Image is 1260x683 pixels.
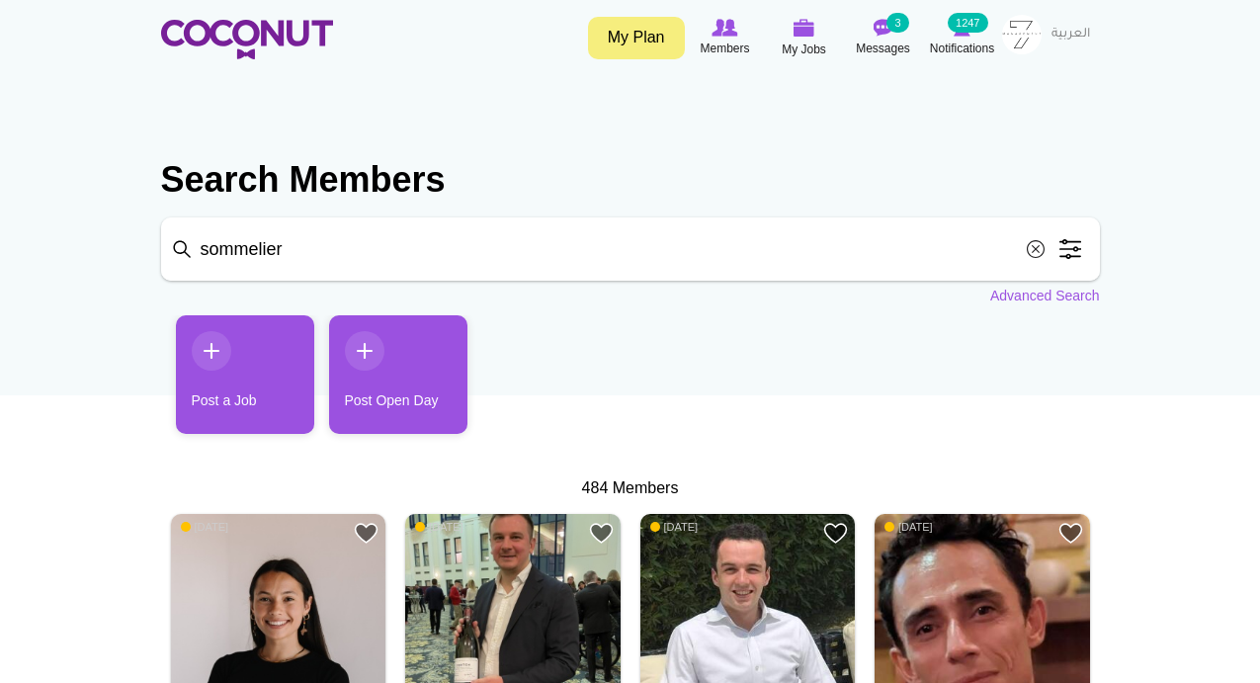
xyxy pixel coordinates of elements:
a: Post a Job [176,315,314,434]
span: Notifications [930,39,994,58]
span: Members [700,39,749,58]
a: Browse Members Members [686,15,765,60]
a: Add to Favourites [589,521,614,546]
a: My Plan [588,17,685,59]
a: Notifications Notifications 1247 [923,15,1002,60]
small: 3 [886,13,908,33]
li: 2 / 2 [314,315,453,449]
span: [DATE] [650,520,699,534]
span: Messages [856,39,910,58]
span: [DATE] [884,520,933,534]
span: [DATE] [181,520,229,534]
a: Post Open Day [329,315,467,434]
img: Messages [874,19,893,37]
a: Add to Favourites [1058,521,1083,546]
a: My Jobs My Jobs [765,15,844,61]
a: العربية [1042,15,1100,54]
a: Advanced Search [990,286,1100,305]
span: My Jobs [782,40,826,59]
li: 1 / 2 [161,315,299,449]
h2: Search Members [161,156,1100,204]
a: Add to Favourites [823,521,848,546]
img: Home [161,20,333,59]
a: Messages Messages 3 [844,15,923,60]
div: 484 Members [161,477,1100,500]
span: [DATE] [415,520,463,534]
small: 1247 [948,13,987,33]
input: Search members by role or city [161,217,1100,281]
a: Add to Favourites [354,521,378,546]
img: My Jobs [794,19,815,37]
img: Browse Members [712,19,737,37]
